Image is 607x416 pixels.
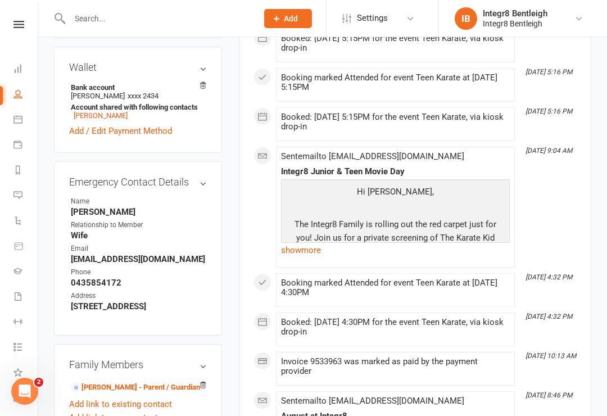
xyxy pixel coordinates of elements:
div: Address [71,291,164,301]
div: Booking marked Attended for event Teen Karate at [DATE] 4:30PM [281,278,510,297]
a: Calendar [13,108,39,133]
a: [PERSON_NAME] - Parent / Guardian [71,382,200,394]
input: Search... [66,11,250,26]
span: Settings [357,6,388,31]
div: Relationship to Member [71,220,164,230]
div: IB [455,7,477,30]
iframe: Intercom live chat [11,378,38,405]
div: Invoice 9533963 was marked as paid by the payment provider [281,357,510,376]
button: Add [264,9,312,28]
i: [DATE] 4:32 PM [526,313,572,320]
div: Integr8 Junior & Teen Movie Day [281,167,510,177]
i: [DATE] 5:16 PM [526,68,572,76]
strong: Account shared with following contacts [71,103,201,111]
i: [DATE] 10:13 AM [526,352,576,360]
div: Booked: [DATE] 5:15PM for the event Teen Karate, via kiosk drop-in [281,112,510,132]
strong: 0435854172 [71,278,207,288]
h3: Family Members [69,359,207,370]
strong: [STREET_ADDRESS] [71,301,207,311]
span: 2 [34,378,43,387]
strong: [EMAIL_ADDRESS][DOMAIN_NAME] [71,254,207,264]
a: People [13,83,39,108]
a: What's New [13,361,39,386]
span: Add [284,14,298,23]
i: [DATE] 5:16 PM [526,107,572,115]
p: The Integr8 Family is rolling out the red carpet just for you! Join us for a private screening of... [284,218,507,261]
h3: Emergency Contact Details [69,177,207,188]
strong: [PERSON_NAME] [71,207,207,217]
li: [PERSON_NAME] [69,82,207,121]
i: [DATE] 4:32 PM [526,273,572,281]
a: [PERSON_NAME] [74,111,128,120]
a: Add / Edit Payment Method [69,124,172,138]
strong: Wife [71,230,207,241]
div: Booked: [DATE] 4:30PM for the event Teen Karate, via kiosk drop-in [281,318,510,337]
a: Dashboard [13,57,39,83]
p: Hi [PERSON_NAME], [284,185,507,201]
div: Name [71,196,164,207]
span: xxxx 2434 [128,92,158,100]
div: Phone [71,267,164,278]
i: [DATE] 8:46 PM [526,391,572,399]
div: Email [71,243,164,254]
div: Integr8 Bentleigh [483,19,547,29]
a: Add link to existing contact [69,397,172,411]
span: Sent email to [EMAIL_ADDRESS][DOMAIN_NAME] [281,151,464,161]
a: Product Sales [13,234,39,260]
a: show more [281,242,510,258]
strong: Bank account [71,83,201,92]
div: Booking marked Attended for event Teen Karate at [DATE] 5:15PM [281,73,510,92]
a: Payments [13,133,39,159]
span: Sent email to [EMAIL_ADDRESS][DOMAIN_NAME] [281,396,464,406]
div: Booked: [DATE] 5:15PM for the event Teen Karate, via kiosk drop-in [281,34,510,53]
i: [DATE] 9:04 AM [526,147,572,155]
h3: Wallet [69,62,207,73]
div: Integr8 Bentleigh [483,8,547,19]
a: Reports [13,159,39,184]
